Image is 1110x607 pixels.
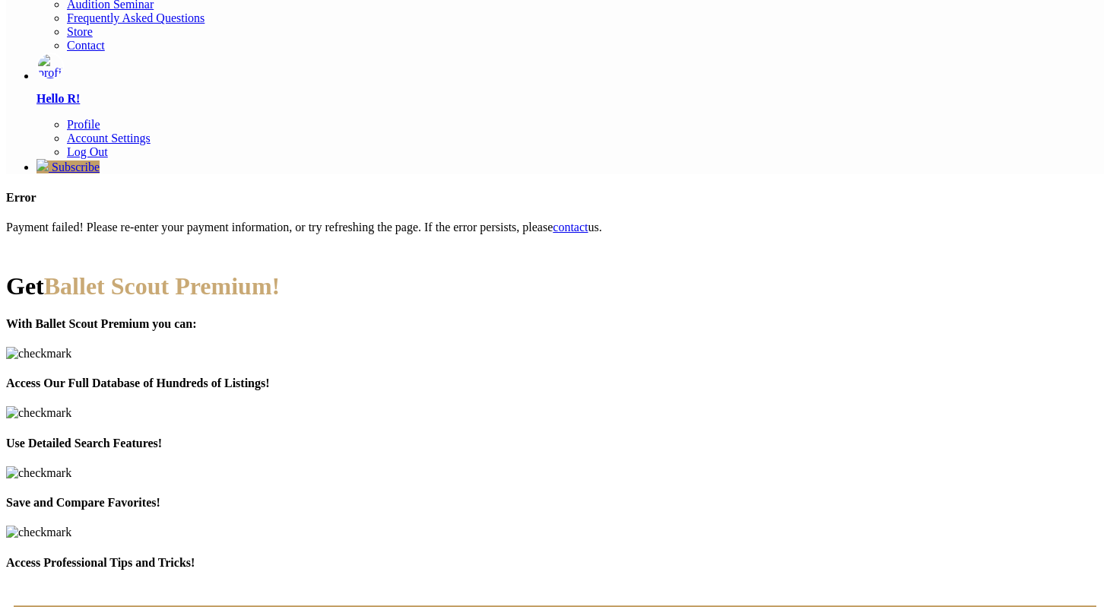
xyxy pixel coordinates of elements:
img: checkmark [6,406,71,420]
img: checkmark [6,526,71,539]
h4: With Ballet Scout Premium you can: [6,317,1104,331]
p: Hello R! [36,92,1104,106]
a: Store [67,25,93,38]
h1: Get [6,272,1104,300]
a: profile picture Hello R! [36,52,1104,106]
a: contact [553,221,588,234]
a: Profile [67,118,100,131]
a: Frequently Asked Questions [67,11,205,24]
a: Log Out [67,145,108,158]
a: Contact [67,39,105,52]
h4: Access Our Full Database of Hundreds of Listings! [6,377,1104,390]
img: gem.svg [36,159,49,171]
h4: Error [6,191,1104,205]
span: Subscribe [52,160,100,173]
h4: Access Professional Tips and Tricks! [6,556,1104,570]
a: Subscribe [36,160,100,173]
h4: Use Detailed Search Features! [6,437,1104,450]
img: checkmark [6,466,71,480]
ul: profile picture Hello R! [36,118,1104,159]
span: Ballet Scout Premium! [44,272,280,300]
a: Account Settings [67,132,151,145]
h4: Save and Compare Favorites! [6,496,1104,510]
p: Payment failed! Please re-enter your payment information, or try refreshing the page. If the erro... [6,221,1104,234]
img: checkmark [6,347,71,361]
img: profile picture [38,54,71,94]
